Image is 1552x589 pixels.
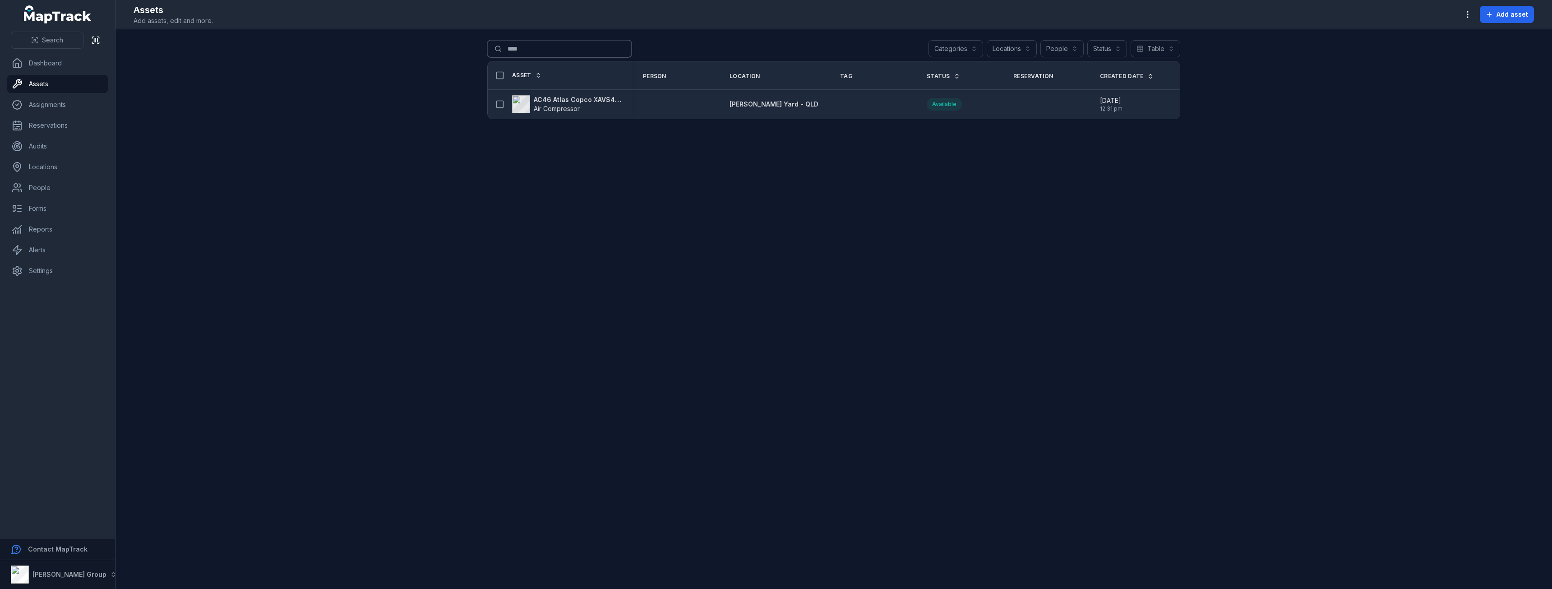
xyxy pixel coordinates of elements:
button: People [1040,40,1084,57]
a: MapTrack [24,5,92,23]
a: Assignments [7,96,108,114]
span: Asset [512,72,531,79]
div: Available [927,98,962,111]
span: Status [927,73,950,80]
strong: Contact MapTrack [28,545,88,553]
a: Asset [512,72,541,79]
a: Settings [7,262,108,280]
span: [PERSON_NAME] Yard - QLD [730,100,818,108]
span: Location [730,73,760,80]
h2: Assets [134,4,213,16]
span: [DATE] [1100,96,1122,105]
strong: [PERSON_NAME] Group [32,570,106,578]
span: Add assets, edit and more. [134,16,213,25]
span: 12:31 pm [1100,105,1122,112]
time: 8/21/2025, 12:31:13 PM [1100,96,1122,112]
a: Forms [7,199,108,218]
button: Search [11,32,83,49]
span: Tag [840,73,852,80]
span: Reservation [1013,73,1053,80]
button: Categories [928,40,983,57]
a: Created Date [1100,73,1154,80]
a: Status [927,73,960,80]
a: Locations [7,158,108,176]
button: Status [1087,40,1127,57]
button: Table [1131,40,1180,57]
a: [PERSON_NAME] Yard - QLD [730,100,818,109]
a: Dashboard [7,54,108,72]
button: Add asset [1480,6,1534,23]
strong: AC46 Atlas Copco XAVS450 [534,95,621,104]
span: Created Date [1100,73,1144,80]
a: Alerts [7,241,108,259]
span: Add asset [1497,10,1528,19]
span: Air Compressor [534,105,580,112]
a: Reservations [7,116,108,134]
span: Search [42,36,63,45]
a: Assets [7,75,108,93]
a: AC46 Atlas Copco XAVS450Air Compressor [512,95,621,113]
span: Person [643,73,666,80]
a: Audits [7,137,108,155]
a: People [7,179,108,197]
a: Reports [7,220,108,238]
button: Locations [987,40,1037,57]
